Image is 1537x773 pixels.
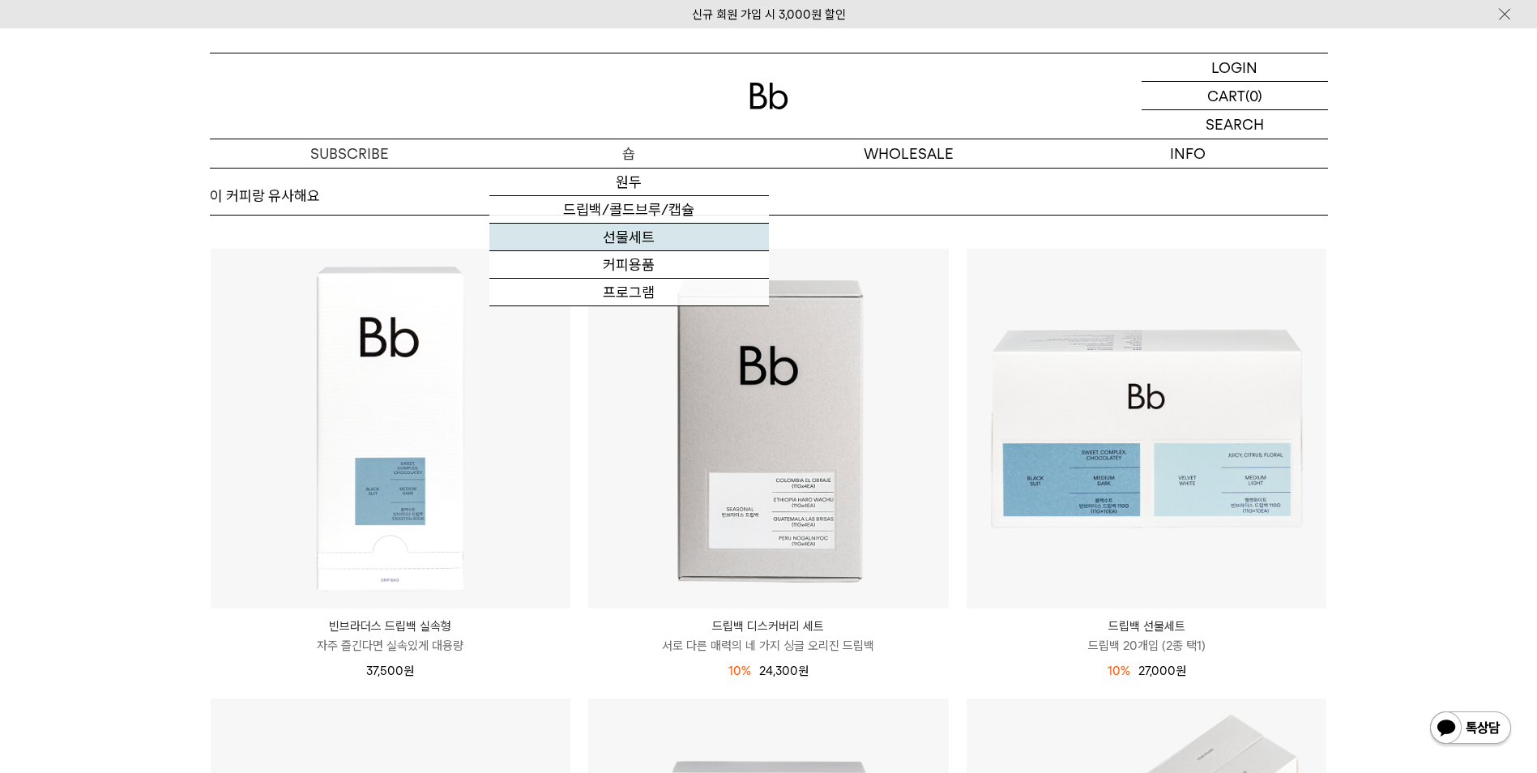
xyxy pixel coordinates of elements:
[1428,710,1513,749] img: 카카오톡 채널 1:1 채팅 버튼
[588,617,949,636] p: 드립백 디스커버리 세트
[211,617,571,636] p: 빈브라더스 드립백 실속형
[489,279,769,306] a: 프로그램
[588,617,949,656] a: 드립백 디스커버리 세트 서로 다른 매력의 네 가지 싱글 오리진 드립백
[210,186,320,206] p: 이 커피랑 유사해요
[588,249,949,609] img: 드립백 디스커버리 세트
[489,139,769,168] a: 숍
[759,664,809,678] span: 24,300
[967,636,1327,656] p: 드립백 20개입 (2종 택1)
[692,7,846,22] a: 신규 회원 가입 시 3,000원 할인
[211,617,571,656] a: 빈브라더스 드립백 실속형 자주 즐긴다면 실속있게 대용량
[588,636,949,656] p: 서로 다른 매력의 네 가지 싱글 오리진 드립백
[1108,661,1130,681] div: 10%
[967,617,1327,656] a: 드립백 선물세트 드립백 20개입 (2종 택1)
[1206,110,1264,139] p: SEARCH
[769,139,1048,168] p: WHOLESALE
[1245,82,1262,109] p: (0)
[967,249,1327,609] img: 드립백 선물세트
[211,636,571,656] p: 자주 즐긴다면 실속있게 대용량
[1048,139,1328,168] p: INFO
[489,224,769,251] a: 선물세트
[366,664,414,678] span: 37,500
[211,249,571,609] img: 빈브라더스 드립백 실속형
[1176,664,1186,678] span: 원
[489,169,769,196] a: 원두
[1138,664,1186,678] span: 27,000
[210,139,489,168] a: SUBSCRIBE
[403,664,414,678] span: 원
[489,251,769,279] a: 커피용품
[749,83,788,109] img: 로고
[489,196,769,224] a: 드립백/콜드브루/캡슐
[728,661,751,681] div: 10%
[798,664,809,678] span: 원
[1142,82,1328,110] a: CART (0)
[1211,53,1257,81] p: LOGIN
[1142,53,1328,82] a: LOGIN
[967,617,1327,636] p: 드립백 선물세트
[1207,82,1245,109] p: CART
